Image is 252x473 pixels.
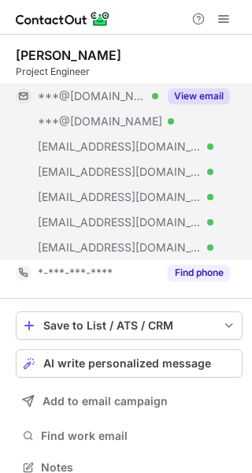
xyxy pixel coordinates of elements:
span: AI write personalized message [43,357,211,370]
button: save-profile-one-click [16,311,243,340]
button: Add to email campaign [16,387,243,415]
div: Project Engineer [16,65,243,79]
span: ***@[DOMAIN_NAME] [38,114,162,128]
img: ContactOut v5.3.10 [16,9,110,28]
button: Reveal Button [168,265,230,281]
button: Find work email [16,425,243,447]
span: [EMAIL_ADDRESS][DOMAIN_NAME] [38,190,202,204]
span: [EMAIL_ADDRESS][DOMAIN_NAME] [38,240,202,255]
div: Save to List / ATS / CRM [43,319,215,332]
span: Find work email [41,429,236,443]
span: [EMAIL_ADDRESS][DOMAIN_NAME] [38,140,202,154]
button: AI write personalized message [16,349,243,378]
span: [EMAIL_ADDRESS][DOMAIN_NAME] [38,215,202,229]
span: [EMAIL_ADDRESS][DOMAIN_NAME] [38,165,202,179]
div: [PERSON_NAME] [16,47,121,63]
span: ***@[DOMAIN_NAME] [38,89,146,103]
span: Add to email campaign [43,395,168,408]
button: Reveal Button [168,88,230,104]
